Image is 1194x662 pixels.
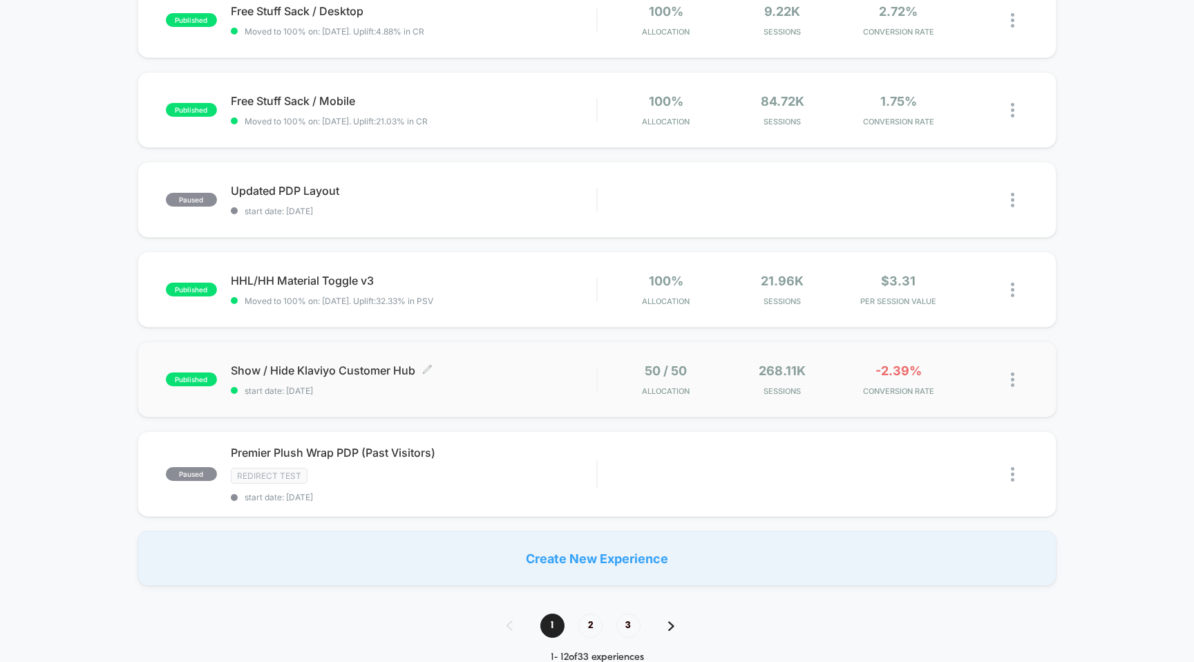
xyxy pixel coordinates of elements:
span: CONVERSION RATE [844,386,953,396]
span: Moved to 100% on: [DATE] . Uplift: 21.03% in CR [245,116,428,126]
span: published [166,372,217,386]
span: Redirect Test [231,468,307,484]
span: -2.39% [875,363,922,378]
span: Allocation [642,27,690,37]
span: HHL/HH Material Toggle v3 [231,274,597,287]
span: Allocation [642,117,690,126]
span: 100% [649,94,683,108]
span: 21.96k [761,274,804,288]
span: Free Stuff Sack / Mobile [231,94,597,108]
span: Free Stuff Sack / Desktop [231,4,597,18]
span: Allocation [642,386,690,396]
span: Moved to 100% on: [DATE] . Uplift: 4.88% in CR [245,26,424,37]
span: Allocation [642,296,690,306]
span: published [166,103,217,117]
span: Show / Hide Klaviyo Customer Hub [231,363,597,377]
span: CONVERSION RATE [844,117,953,126]
span: 1.75% [880,94,917,108]
img: close [1011,283,1014,297]
span: published [166,13,217,27]
span: start date: [DATE] [231,386,597,396]
span: Premier Plush Wrap PDP (Past Visitors) [231,446,597,460]
span: Sessions [728,296,837,306]
span: start date: [DATE] [231,492,597,502]
span: 50 / 50 [645,363,687,378]
img: close [1011,467,1014,482]
span: paused [166,193,217,207]
span: 84.72k [761,94,804,108]
span: paused [166,467,217,481]
div: Create New Experience [138,531,1057,586]
img: close [1011,193,1014,207]
span: published [166,283,217,296]
span: Moved to 100% on: [DATE] . Uplift: 32.33% in PSV [245,296,433,306]
span: Sessions [728,27,837,37]
span: 3 [616,614,641,638]
img: pagination forward [668,621,674,631]
span: Sessions [728,386,837,396]
span: PER SESSION VALUE [844,296,953,306]
span: start date: [DATE] [231,206,597,216]
span: 100% [649,4,683,19]
span: $3.31 [881,274,916,288]
span: 9.22k [764,4,800,19]
span: 268.11k [759,363,806,378]
span: Updated PDP Layout [231,184,597,198]
img: close [1011,13,1014,28]
span: 2 [578,614,603,638]
img: close [1011,372,1014,387]
img: close [1011,103,1014,117]
span: Sessions [728,117,837,126]
span: CONVERSION RATE [844,27,953,37]
span: 2.72% [879,4,918,19]
span: 100% [649,274,683,288]
span: 1 [540,614,565,638]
